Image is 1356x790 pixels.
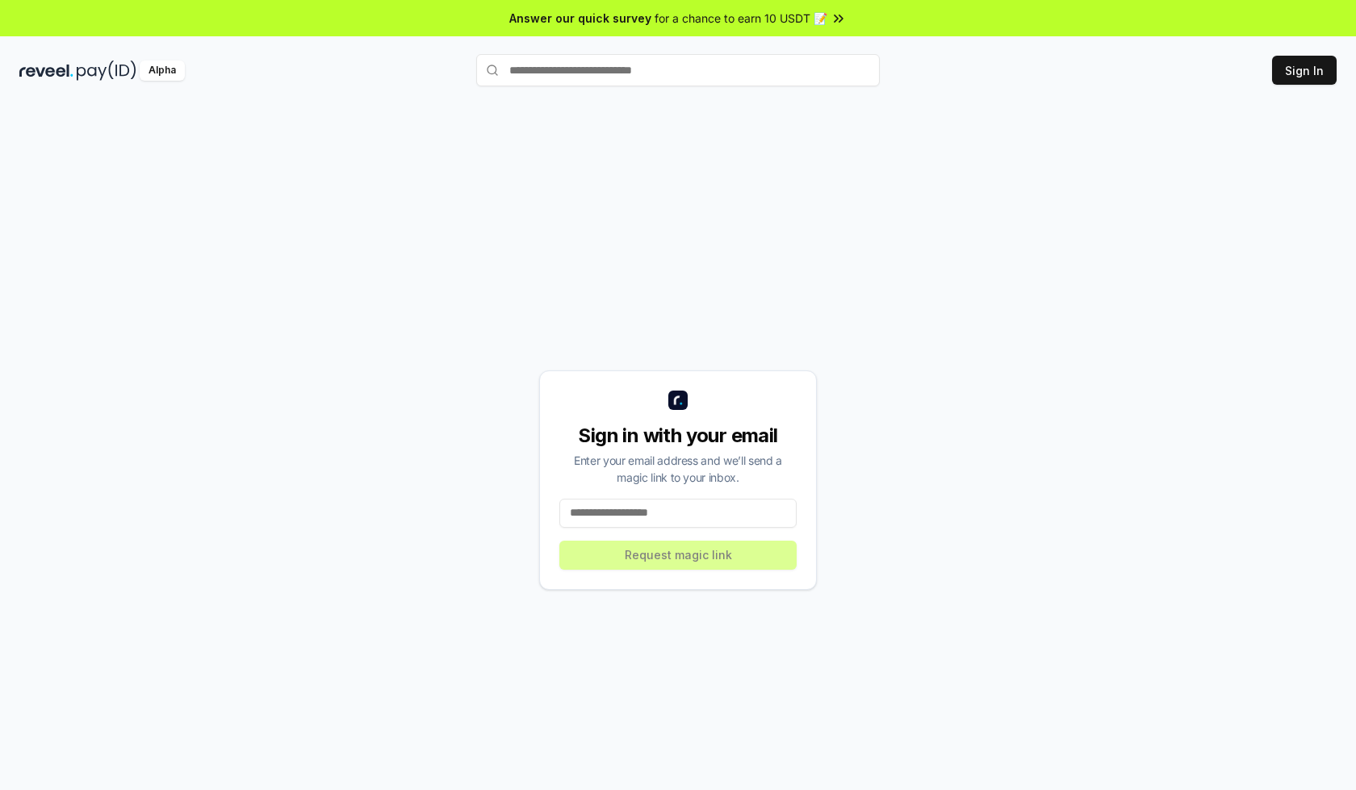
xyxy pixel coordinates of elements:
[509,10,651,27] span: Answer our quick survey
[140,61,185,81] div: Alpha
[77,61,136,81] img: pay_id
[559,452,797,486] div: Enter your email address and we’ll send a magic link to your inbox.
[19,61,73,81] img: reveel_dark
[655,10,827,27] span: for a chance to earn 10 USDT 📝
[1272,56,1337,85] button: Sign In
[668,391,688,410] img: logo_small
[559,423,797,449] div: Sign in with your email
